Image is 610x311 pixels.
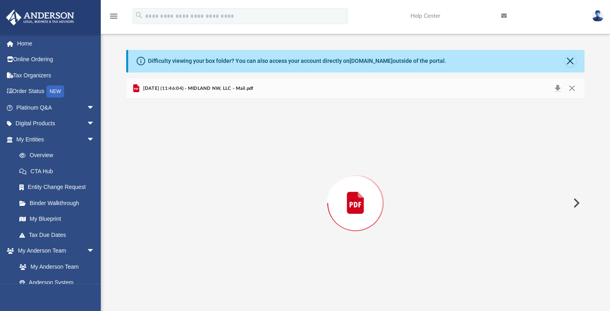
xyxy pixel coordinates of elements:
[592,10,604,22] img: User Pic
[567,192,585,214] button: Next File
[11,227,107,243] a: Tax Due Dates
[550,83,565,94] button: Download
[6,116,107,132] a: Digital Productsarrow_drop_down
[6,100,107,116] a: Platinum Q&Aarrow_drop_down
[11,211,103,227] a: My Blueprint
[4,10,77,25] img: Anderson Advisors Platinum Portal
[87,116,103,132] span: arrow_drop_down
[565,56,576,67] button: Close
[87,131,103,148] span: arrow_drop_down
[11,163,107,179] a: CTA Hub
[11,259,99,275] a: My Anderson Team
[11,275,103,291] a: Anderson System
[6,131,107,147] a: My Entitiesarrow_drop_down
[135,11,144,20] i: search
[350,58,393,64] a: [DOMAIN_NAME]
[148,57,446,65] div: Difficulty viewing your box folder? You can also access your account directly on outside of the p...
[11,195,107,211] a: Binder Walkthrough
[11,179,107,195] a: Entity Change Request
[6,67,107,83] a: Tax Organizers
[126,78,585,307] div: Preview
[109,15,119,21] a: menu
[87,243,103,259] span: arrow_drop_down
[87,100,103,116] span: arrow_drop_down
[6,243,103,259] a: My Anderson Teamarrow_drop_down
[6,52,107,68] a: Online Ordering
[109,11,119,21] i: menu
[564,83,579,94] button: Close
[6,83,107,100] a: Order StatusNEW
[141,85,253,92] span: [DATE] (11:46:04) - MIDLAND NW, LLC - Mail.pdf
[6,35,107,52] a: Home
[46,85,64,97] div: NEW
[11,147,107,164] a: Overview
